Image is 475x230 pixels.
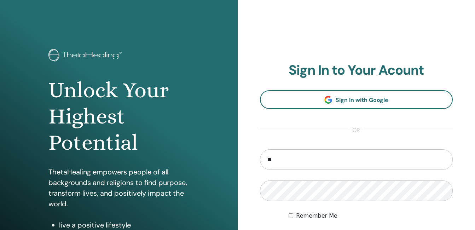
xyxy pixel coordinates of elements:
[289,212,453,220] div: Keep me authenticated indefinitely or until I manually logout
[349,126,364,134] span: or
[48,167,189,209] p: ThetaHealing empowers people of all backgrounds and religions to find purpose, transform lives, a...
[260,90,453,109] a: Sign In with Google
[260,62,453,79] h2: Sign In to Your Acount
[296,212,337,220] label: Remember Me
[336,96,388,104] span: Sign In with Google
[48,77,189,156] h1: Unlock Your Highest Potential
